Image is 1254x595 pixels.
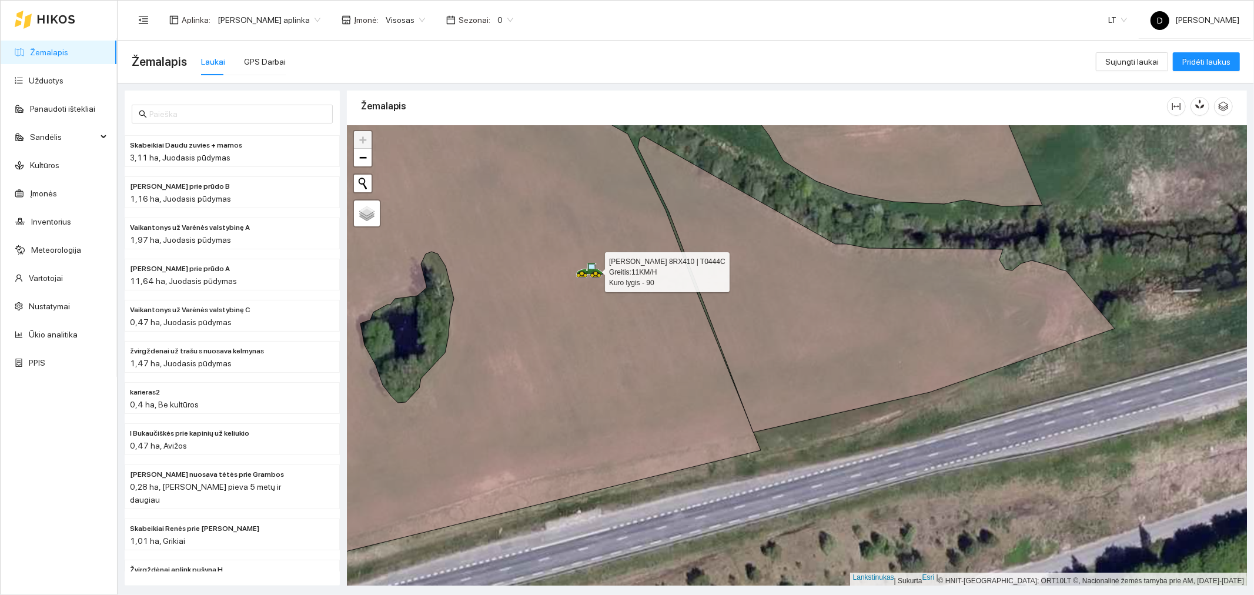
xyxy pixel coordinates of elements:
font: 1,47 ha, Juodasis pūdymas [130,359,232,368]
a: Esri [922,573,935,581]
font: Sandėlis [30,132,62,142]
span: parduotuvė [342,15,351,25]
span: 0 [497,11,513,29]
span: Žemalapis [132,52,187,71]
a: Sluoksniai [354,200,380,226]
font: [PERSON_NAME] nuosava tėtės prie Grambos [130,470,284,479]
a: Panaudoti ištekliai [30,104,95,113]
font: Visosas [386,15,414,25]
font: + [359,132,367,147]
font: − [359,150,367,165]
font: 0,47 ha, Avižos [130,441,187,450]
font: 0,4 ha, Be kultūros [130,400,199,409]
a: Pridėti laukus [1173,57,1240,66]
font: Vaikantonys už Varėnės valstybinę A [130,223,250,232]
span: Vaikantonys Rakščio prie prūdo A [130,263,230,275]
button: stulpelio plotis [1167,97,1186,116]
button: Pradėti naują paiešką [354,175,372,192]
span: Skabeikiai Daudu zuvies + mamos [130,140,242,151]
span: paieška [139,110,147,118]
a: Atitolinti [354,149,372,166]
font: Įmonė [354,15,377,25]
span: Donato Klimkevičiaus aplinka [218,11,320,29]
font: Skabeikiai Daudu zuvies + mamos [130,141,242,149]
font: 1,01 ha, Grikiai [130,536,185,546]
font: 0,47 ha, Juodasis pūdymas [130,317,232,327]
font: D [1157,16,1163,25]
font: 0 [497,15,503,25]
font: 3,11 ha, Juodasis pūdymas [130,153,230,162]
font: Vaikantonys už Varėnės valstybinę C [130,306,250,314]
font: [PERSON_NAME] [1175,15,1239,25]
a: Ūkio analitika [29,330,78,339]
a: Sujungti laukai [1096,57,1168,66]
a: Nustatymai [29,302,70,311]
font: karieras2 [130,388,160,396]
a: Lankstinukas [853,573,894,581]
font: GPS Darbai [244,57,286,66]
font: 1,97 ha, Juodasis pūdymas [130,235,231,245]
font: Žemalapis [361,101,406,112]
span: Visosas [386,11,425,29]
a: Užduotys [29,76,63,85]
span: Žvirgždėnai aplink pušyną H [130,564,223,576]
span: Vaikantonys Rakščio prie prūdo B [130,181,230,192]
input: Paieška [149,108,326,121]
font: LT [1108,15,1116,25]
font: I Bukaučiškės prie kapinių už keliukio [130,429,249,437]
font: 11,64 ha, Juodasis pūdymas [130,276,237,286]
font: 1,16 ha, Juodasis pūdymas [130,194,231,203]
font: Žvirgždėnai aplink pušyną H [130,566,223,574]
font: [PERSON_NAME] prie prūdo B [130,182,230,190]
font: Žemalapis [132,55,187,69]
font: Pridėti laukus [1182,57,1230,66]
font: | Sukurta [894,577,922,585]
span: kalendorius [446,15,456,25]
span: Vaikantonys už Varėnės valstybinę C [130,305,250,316]
span: Doškonys nuosava tėtės prie Grambos [130,469,284,480]
span: meniu sulankstymas [138,15,149,25]
font: © HNIT-[GEOGRAPHIC_DATA]; ORT10LT ©, Nacionalinė žemės tarnyba prie AM, [DATE]-[DATE] [938,577,1244,585]
font: : [209,15,210,25]
a: Kultūros [30,161,59,170]
font: Aplinka [182,15,209,25]
font: Laukai [201,57,225,66]
button: meniu sulankstymas [132,8,155,32]
span: stulpelio plotis [1168,102,1185,111]
font: Skabeikiai Renės prie [PERSON_NAME] [130,524,259,533]
button: Pridėti laukus [1173,52,1240,71]
a: Įmonės [30,189,57,198]
font: 0,28 ha, [PERSON_NAME] pieva 5 metų ir daugiau [130,482,281,504]
a: Vartotojai [29,273,63,283]
a: Inventorius [31,217,71,226]
span: Vaikantonys už Varėnės valstybinę A [130,222,250,233]
span: Skabeikiai Renės prie Edvardo B [130,523,259,534]
span: LT [1108,11,1127,29]
span: žvirgždenai už trašu s nuosava kelmynas [130,346,264,357]
font: : [377,15,379,25]
a: Priartinti [354,131,372,149]
font: | [937,573,938,581]
font: [PERSON_NAME] prie prūdo A [130,265,230,273]
font: Sezonai [459,15,489,25]
span: I Bukaučiškės prie kapinių už keliukio [130,428,249,439]
font: Sujungti laukai [1105,57,1159,66]
span: išdėstymas [169,15,179,25]
a: Meteorologija [31,245,81,255]
font: : [489,15,490,25]
button: Sujungti laukai [1096,52,1168,71]
font: žvirgždenai už trašu s nuosava kelmynas [130,347,264,355]
a: Žemalapis [30,48,68,57]
span: karieras2 [130,387,160,398]
a: PPIS [29,358,45,367]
